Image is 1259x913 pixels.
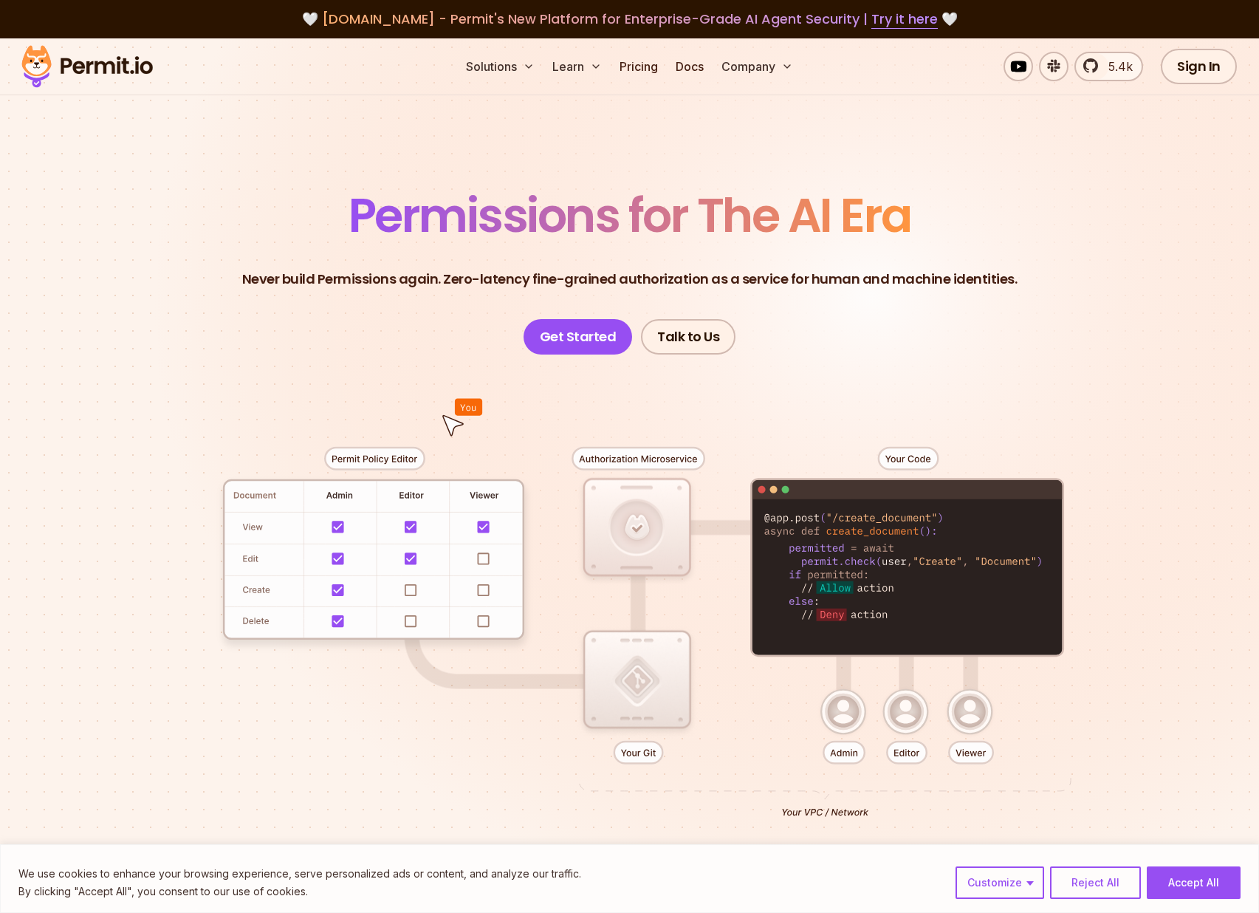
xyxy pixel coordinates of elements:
a: Pricing [614,52,664,81]
span: [DOMAIN_NAME] - Permit's New Platform for Enterprise-Grade AI Agent Security | [322,10,938,28]
p: Never build Permissions again. Zero-latency fine-grained authorization as a service for human and... [242,269,1018,290]
a: Docs [670,52,710,81]
a: Get Started [524,319,633,355]
p: By clicking "Accept All", you consent to our use of cookies. [18,883,581,900]
span: 5.4k [1100,58,1133,75]
img: Permit logo [15,41,159,92]
a: Try it here [871,10,938,29]
button: Company [716,52,799,81]
p: We use cookies to enhance your browsing experience, serve personalized ads or content, and analyz... [18,865,581,883]
span: Permissions for The AI Era [349,182,911,248]
button: Learn [546,52,608,81]
button: Accept All [1147,866,1241,899]
a: Talk to Us [641,319,735,355]
div: 🤍 🤍 [35,9,1224,30]
button: Solutions [460,52,541,81]
a: 5.4k [1074,52,1143,81]
a: Sign In [1161,49,1237,84]
button: Reject All [1050,866,1141,899]
button: Customize [956,866,1044,899]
